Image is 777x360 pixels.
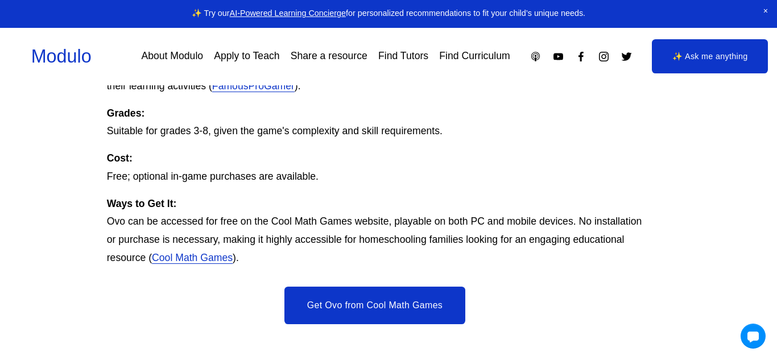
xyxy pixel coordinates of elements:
[141,47,203,67] a: About Modulo
[652,39,768,73] a: ✨ Ask me anything
[439,47,510,67] a: Find Curriculum
[230,9,346,18] a: AI-Powered Learning Concierge
[107,198,177,209] strong: Ways to Get It:
[212,80,295,92] a: FamousProGamer
[378,47,428,67] a: Find Tutors
[31,46,92,67] a: Modulo
[107,152,133,164] strong: Cost:
[107,150,643,186] p: Free; optional in-game purchases are available.
[107,105,643,141] p: Suitable for grades 3-8, given the game's complexity and skill requirements.
[214,47,279,67] a: Apply to Teach
[107,195,643,267] p: Ovo can be accessed for free on the Cool Math Games website, playable on both PC and mobile devic...
[291,47,367,67] a: Share a resource
[598,51,610,63] a: Instagram
[107,107,145,119] strong: Grades:
[552,51,564,63] a: YouTube
[530,51,542,63] a: Apple Podcasts
[284,287,465,324] a: Get Ovo from Cool Math Games
[575,51,587,63] a: Facebook
[152,252,233,263] a: Cool Math Games
[621,51,633,63] a: Twitter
